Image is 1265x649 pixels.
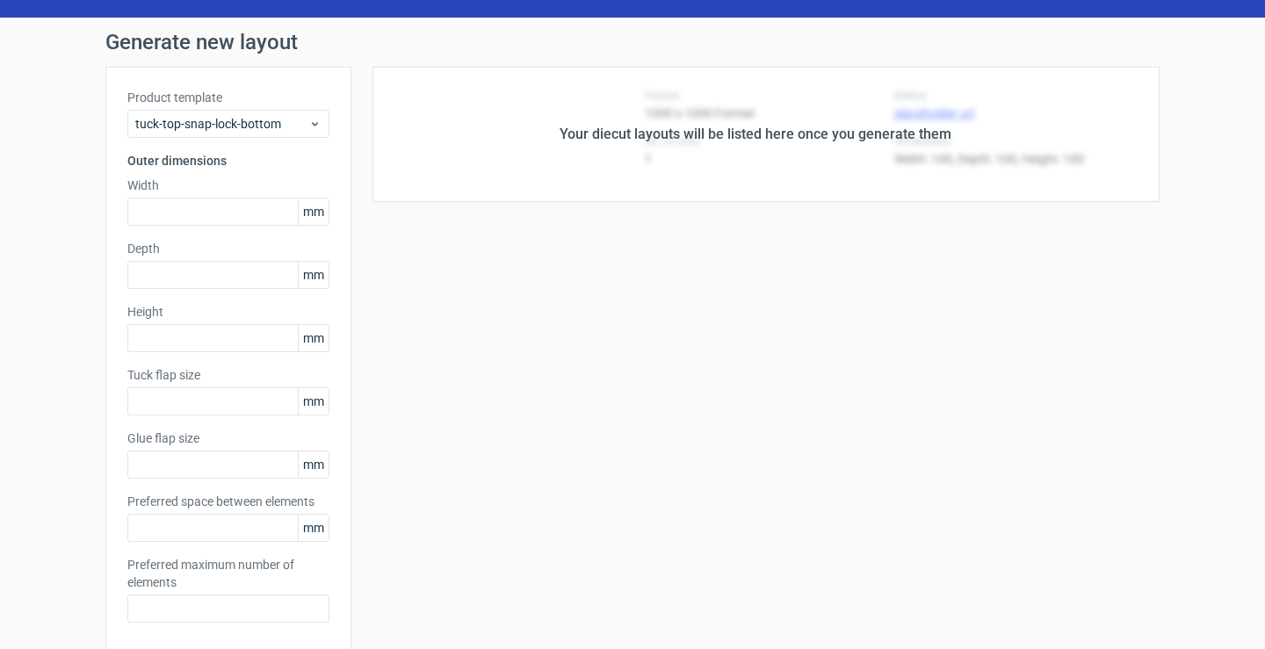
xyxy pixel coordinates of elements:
span: mm [298,262,329,288]
label: Product template [127,89,329,106]
span: mm [298,325,329,351]
label: Width [127,177,329,194]
label: Depth [127,240,329,257]
label: Preferred maximum number of elements [127,556,329,591]
span: mm [298,198,329,225]
label: Tuck flap size [127,366,329,384]
label: Height [127,303,329,321]
span: mm [298,515,329,541]
div: Your diecut layouts will be listed here once you generate them [560,124,951,145]
span: tuck-top-snap-lock-bottom [135,115,308,133]
h1: Generate new layout [105,32,1160,53]
span: mm [298,451,329,478]
h3: Outer dimensions [127,152,329,169]
label: Glue flap size [127,429,329,447]
label: Preferred space between elements [127,493,329,510]
span: mm [298,388,329,415]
